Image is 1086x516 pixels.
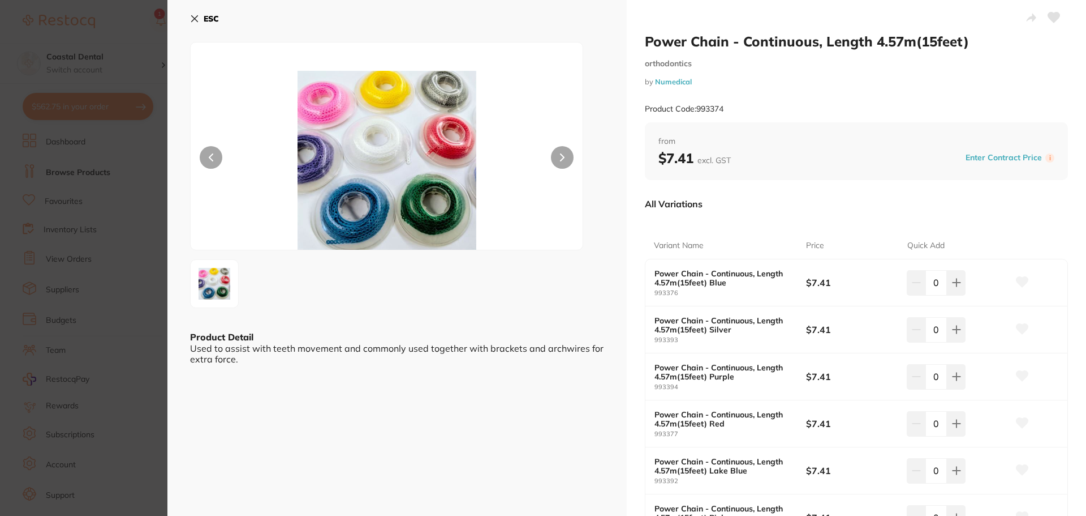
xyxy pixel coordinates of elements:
[204,14,219,24] b: ESC
[806,240,824,251] p: Price
[654,477,806,485] small: 993392
[654,363,791,381] b: Power Chain - Continuous, Length 4.57m(15feet) Purple
[806,417,897,430] b: $7.41
[962,152,1045,163] button: Enter Contract Price
[654,336,806,344] small: 993393
[269,71,505,250] img: NjQtanBn
[645,33,1068,50] h2: Power Chain - Continuous, Length 4.57m(15feet)
[1045,153,1054,163] label: i
[907,240,945,251] p: Quick Add
[645,78,1068,86] small: by
[645,59,1068,69] small: orthodontics
[194,263,235,304] img: NjQtanBn
[654,410,791,428] b: Power Chain - Continuous, Length 4.57m(15feet) Red
[190,9,219,28] button: ESC
[697,155,731,165] span: excl. GST
[806,464,897,477] b: $7.41
[190,331,253,343] b: Product Detail
[655,77,692,86] a: Numedical
[654,316,791,334] b: Power Chain - Continuous, Length 4.57m(15feet) Silver
[190,343,604,364] div: Used to assist with teeth movement and commonly used together with brackets and archwires for ext...
[654,240,704,251] p: Variant Name
[806,370,897,383] b: $7.41
[654,269,791,287] b: Power Chain - Continuous, Length 4.57m(15feet) Blue
[658,136,1054,147] span: from
[654,383,806,391] small: 993394
[658,150,731,167] b: $7.41
[654,430,806,438] small: 993377
[645,104,723,114] small: Product Code: 993374
[645,198,703,210] p: All Variations
[654,289,806,297] small: 993376
[806,323,897,336] b: $7.41
[654,457,791,475] b: Power Chain - Continuous, Length 4.57m(15feet) Lake Blue
[806,276,897,289] b: $7.41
